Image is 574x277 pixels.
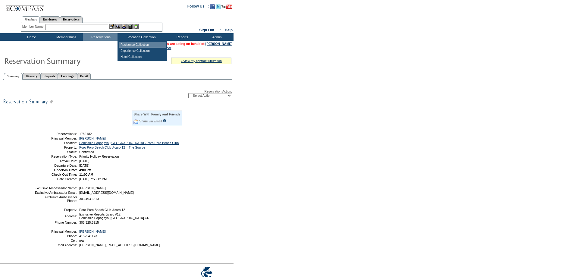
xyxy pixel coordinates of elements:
span: 303.325.3915 [79,221,99,224]
span: 1782182 [79,132,92,136]
td: Address: [34,212,77,220]
span: [EMAIL_ADDRESS][DOMAIN_NAME] [79,191,134,194]
a: The Source [129,146,145,149]
span: [PERSON_NAME][EMAIL_ADDRESS][DOMAIN_NAME] [79,243,160,247]
td: Principal Member: [34,230,77,233]
img: Impersonate [121,24,127,29]
a: Itinerary [23,73,40,79]
td: Location: [34,141,77,145]
input: What is this? [163,119,166,122]
span: n/a [79,239,84,242]
a: Detail [77,73,91,79]
a: Subscribe to our YouTube Channel [221,6,232,10]
td: Reservations [83,33,118,41]
a: Help [225,28,233,32]
td: Follow Us :: [187,4,209,11]
span: :: [218,28,221,32]
td: Residence Collection [119,42,166,48]
span: You are acting on behalf of: [163,42,232,46]
td: Email Address: [34,243,77,247]
td: Cell: [34,239,77,242]
span: Confirmed [79,150,94,154]
img: Reservaton Summary [4,55,124,67]
img: b_edit.gif [109,24,114,29]
span: Poro Poro Beach Club Jicaro 12 [79,208,125,212]
td: Phone Number: [34,221,77,224]
td: Status: [34,150,77,154]
a: Reservations [60,16,83,23]
td: Reservation Type: [34,155,77,158]
td: Hotel Collection [119,54,166,60]
span: [DATE] [79,164,89,167]
a: Residences [40,16,60,23]
a: » view my contract utilization [181,59,222,63]
img: Reservations [127,24,133,29]
a: [PERSON_NAME] [205,42,232,46]
span: [DATE] [79,159,89,163]
td: Exclusive Ambassador Phone: [34,195,77,203]
span: [DATE] 7:53:12 PM [79,177,107,181]
span: [PERSON_NAME] [79,186,106,190]
span: 11:00 AM [79,173,93,176]
td: Date Created: [34,177,77,181]
td: Memberships [48,33,83,41]
div: Share With Family and Friends [133,112,180,116]
td: Admin [199,33,234,41]
img: Follow us on Twitter [216,4,221,9]
td: Reports [164,33,199,41]
a: Follow us on Twitter [216,6,221,10]
td: Experience Collection [119,48,166,54]
a: [PERSON_NAME] [79,230,106,233]
td: Principal Member: [34,137,77,140]
div: Reservation Action: [3,90,232,98]
img: subTtlResSummary.gif [3,98,184,105]
span: Exclusive Resorts Jicaro #12 Peninsula Papagayo, [GEOGRAPHIC_DATA] CR [79,212,149,220]
span: 4:00 PM [79,168,91,172]
img: b_calculator.gif [133,24,139,29]
td: Property: [34,146,77,149]
td: Exclusive Ambassador Email: [34,191,77,194]
a: Poro Poro Beach Club Jicaro 12 [79,146,125,149]
td: Departure Date: [34,164,77,167]
a: Clear [163,46,171,50]
span: 4152541173 [79,234,97,238]
span: Priority Holiday Reservation [79,155,119,158]
a: Become our fan on Facebook [210,6,215,10]
div: Member Name: [22,24,45,29]
a: Peninsula Papagayo, [GEOGRAPHIC_DATA] - Poro Poro Beach Club [79,141,179,145]
img: View [115,24,121,29]
a: Concierge [58,73,77,79]
td: Reservation #: [34,132,77,136]
a: Summary [4,73,23,80]
a: Share via Email [139,119,162,123]
td: Property: [34,208,77,212]
td: Phone: [34,234,77,238]
td: Exclusive Ambassador Name: [34,186,77,190]
img: Become our fan on Facebook [210,4,215,9]
a: Members [22,16,40,23]
td: Home [14,33,48,41]
a: Requests [40,73,58,79]
img: Subscribe to our YouTube Channel [221,5,232,9]
strong: Check-Out Time: [52,173,77,176]
a: [PERSON_NAME] [79,137,106,140]
td: Arrival Date: [34,159,77,163]
strong: Check-In Time: [54,168,77,172]
td: Vacation Collection [118,33,164,41]
span: 303.493.6313 [79,197,99,201]
a: Sign Out [199,28,214,32]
